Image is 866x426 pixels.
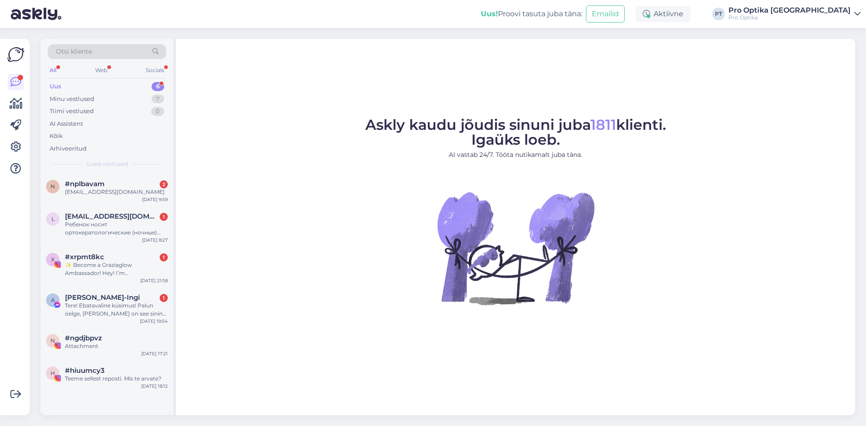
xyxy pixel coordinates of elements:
span: h [51,370,55,376]
button: Emailid [586,5,625,23]
div: Kõik [50,132,63,141]
div: [DATE] 18:12 [141,383,168,389]
div: 6 [152,82,164,91]
div: Pro Optika [728,14,851,21]
div: [DATE] 19:54 [140,318,168,325]
p: AI vastab 24/7. Tööta nutikamalt juba täna. [365,150,666,160]
div: 0 [151,107,164,116]
div: PT [712,8,725,20]
a: Pro Optika [GEOGRAPHIC_DATA]Pro Optika [728,7,861,21]
span: #xrpmt8kc [65,253,104,261]
div: Tere! Ebatavaline küsimus! Palun öelge, [PERSON_NAME] on see sinine mohäärkampsun pärit, mis sell... [65,302,168,318]
div: 7 [152,95,164,104]
span: Lavrentjevalisa@gmail.com [65,212,159,220]
span: n [51,183,55,190]
div: Proovi tasuta juba täna: [481,9,582,19]
b: Uus! [481,9,498,18]
span: #nplbavam [65,180,105,188]
div: [DATE] 9:59 [142,196,168,203]
div: Socials [144,64,166,76]
span: Annye Rooväli-Ingi [65,293,140,302]
img: Askly Logo [7,46,24,63]
div: 1 [160,294,168,302]
div: AI Assistent [50,119,83,128]
div: Uus [50,82,61,91]
div: [DATE] 8:27 [142,237,168,243]
div: Aktiivne [636,6,691,22]
div: Pro Optika [GEOGRAPHIC_DATA] [728,7,851,14]
div: 1 [160,253,168,261]
span: #hiuumcy3 [65,366,105,375]
img: No Chat active [434,167,597,329]
div: Arhiveeritud [50,144,87,153]
div: [DATE] 17:21 [141,350,168,357]
div: 1 [160,213,168,221]
span: 1811 [590,116,616,133]
div: ✨ Become a Graziaglow Ambassador! Hey! I’m [PERSON_NAME] from Graziaglow 👋 – the eyewear brand ma... [65,261,168,277]
span: Otsi kliente [56,47,92,56]
span: n [51,337,55,344]
div: [DATE] 21:58 [140,277,168,284]
div: All [48,64,58,76]
div: Tiimi vestlused [50,107,94,116]
span: Askly kaudu jõudis sinuni juba klienti. Igaüks loeb. [365,116,666,148]
span: #ngdjbpvz [65,334,102,342]
div: 2 [160,180,168,188]
div: Attachment [65,342,168,350]
span: L [51,215,55,222]
span: Uued vestlused [86,160,128,168]
div: Web [93,64,109,76]
div: Teeme sellest reposti. Mis te arvate? [65,375,168,383]
div: Ребенок носит ортокератологические (ночные) линзы. Сегодня ночью одна линза сползла на внутренний... [65,220,168,237]
div: [EMAIL_ADDRESS][DOMAIN_NAME] [65,188,168,196]
span: A [51,297,55,303]
div: Minu vestlused [50,95,94,104]
span: x [51,256,55,263]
